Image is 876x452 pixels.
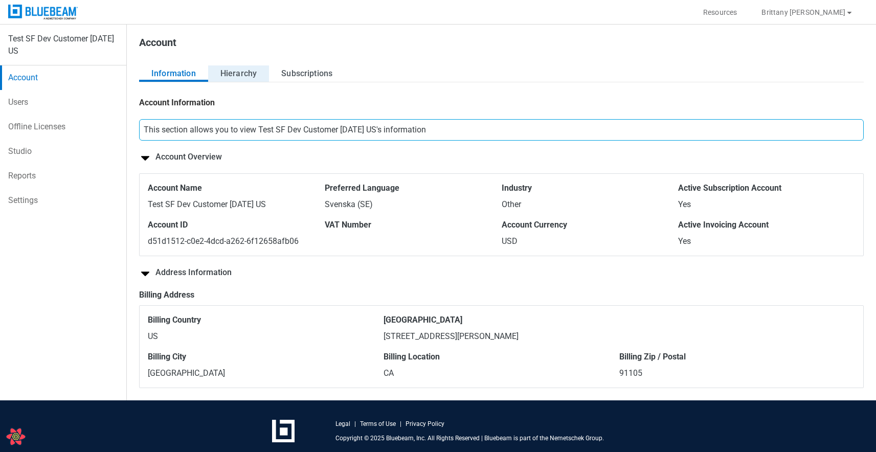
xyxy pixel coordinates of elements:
span: Active Invoicing Account [678,219,855,231]
span: CA [384,368,394,378]
button: Hierarchy [208,65,269,82]
button: Brittany [PERSON_NAME] [749,4,866,20]
h2: Account Information [139,97,215,108]
span: Account Name [148,182,325,194]
span: Yes [678,236,691,246]
span: Other [502,199,521,209]
span: [STREET_ADDRESS][PERSON_NAME] [384,331,519,341]
span: Account Currency [502,219,679,231]
p: Copyright © 2025 Bluebeam, Inc. All Rights Reserved | Bluebeam is part of the Nemetschek Group. [335,434,604,442]
span: [GEOGRAPHIC_DATA] [384,314,855,326]
span: Account ID [148,219,325,231]
div: This section allows you to view Test SF Dev Customer [DATE] US's information [139,119,864,141]
a: Terms of Use [360,420,396,428]
span: Preferred Language [325,182,502,194]
img: Bluebeam, Inc. [8,5,78,19]
span: Test SF Dev Customer [DATE] US [148,199,266,209]
span: Billing Zip / Postal [619,351,855,363]
a: Legal [335,420,350,428]
span: [GEOGRAPHIC_DATA] [148,368,225,378]
h1: Account [139,37,176,53]
span: VAT Number [325,219,502,231]
span: d51d1512-c0e2-4dcd-a262-6f12658afb06 [148,236,299,246]
span: Industry [502,182,679,194]
span: Billing Location [384,351,619,363]
a: Privacy Policy [406,420,444,428]
span: Yes [678,199,691,209]
span: 91105 [619,368,642,378]
span: USD [502,236,518,246]
button: Subscriptions [269,65,345,82]
span: Billing Country [148,314,384,326]
button: Open React Query Devtools [6,426,26,447]
span: Active Subscription Account [678,182,855,194]
div: Billing Address [139,289,864,301]
button: Information [139,65,208,82]
span: Billing City [148,351,384,363]
span: Svenska (SE) [325,199,373,209]
div: | | [335,420,444,428]
span: US [148,331,158,341]
div: Test SF Dev Customer [DATE] US [8,33,118,57]
button: Resources [691,4,749,20]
